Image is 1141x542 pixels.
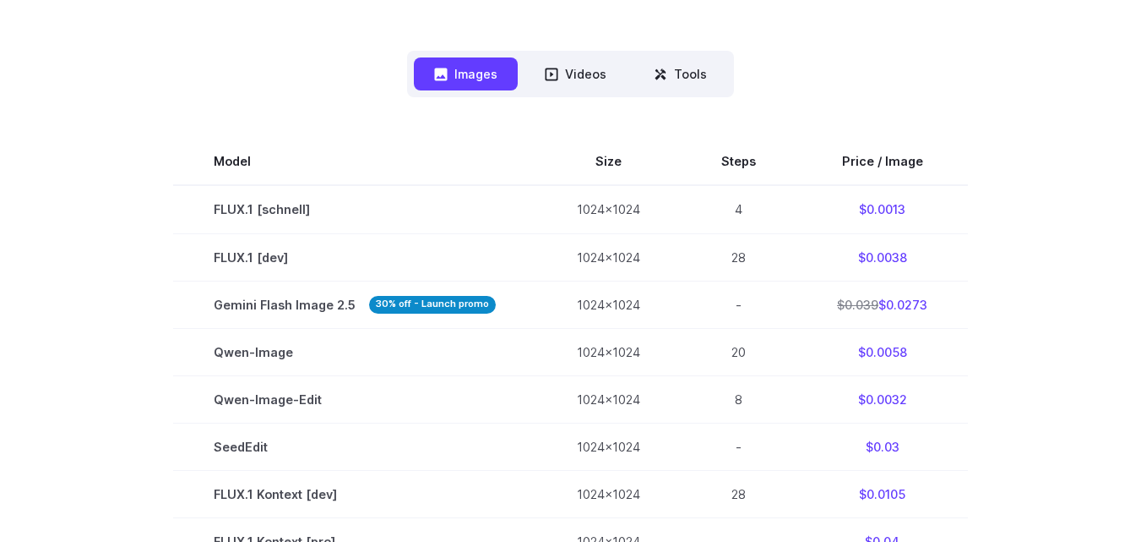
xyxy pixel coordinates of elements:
td: FLUX.1 [dev] [173,233,536,281]
td: 28 [681,470,796,517]
td: 4 [681,185,796,233]
td: 8 [681,375,796,423]
td: Qwen-Image [173,328,536,375]
th: Model [173,138,536,185]
button: Images [414,57,518,90]
td: $0.0038 [796,233,968,281]
th: Steps [681,138,796,185]
td: 20 [681,328,796,375]
span: Gemini Flash Image 2.5 [214,295,496,315]
td: $0.03 [796,423,968,470]
button: Videos [524,57,627,90]
td: - [681,281,796,328]
td: $0.0273 [796,281,968,328]
td: $0.0058 [796,328,968,375]
td: 1024x1024 [536,328,681,375]
strong: 30% off - Launch promo [369,296,496,314]
td: $0.0013 [796,185,968,233]
th: Size [536,138,681,185]
td: 1024x1024 [536,470,681,517]
td: FLUX.1 Kontext [dev] [173,470,536,517]
td: SeedEdit [173,423,536,470]
td: 1024x1024 [536,233,681,281]
s: $0.039 [837,298,878,312]
td: 1024x1024 [536,423,681,470]
td: 28 [681,233,796,281]
td: $0.0032 [796,375,968,423]
td: - [681,423,796,470]
th: Price / Image [796,138,968,185]
td: $0.0105 [796,470,968,517]
td: Qwen-Image-Edit [173,375,536,423]
button: Tools [633,57,727,90]
td: 1024x1024 [536,281,681,328]
td: 1024x1024 [536,185,681,233]
td: FLUX.1 [schnell] [173,185,536,233]
td: 1024x1024 [536,375,681,423]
